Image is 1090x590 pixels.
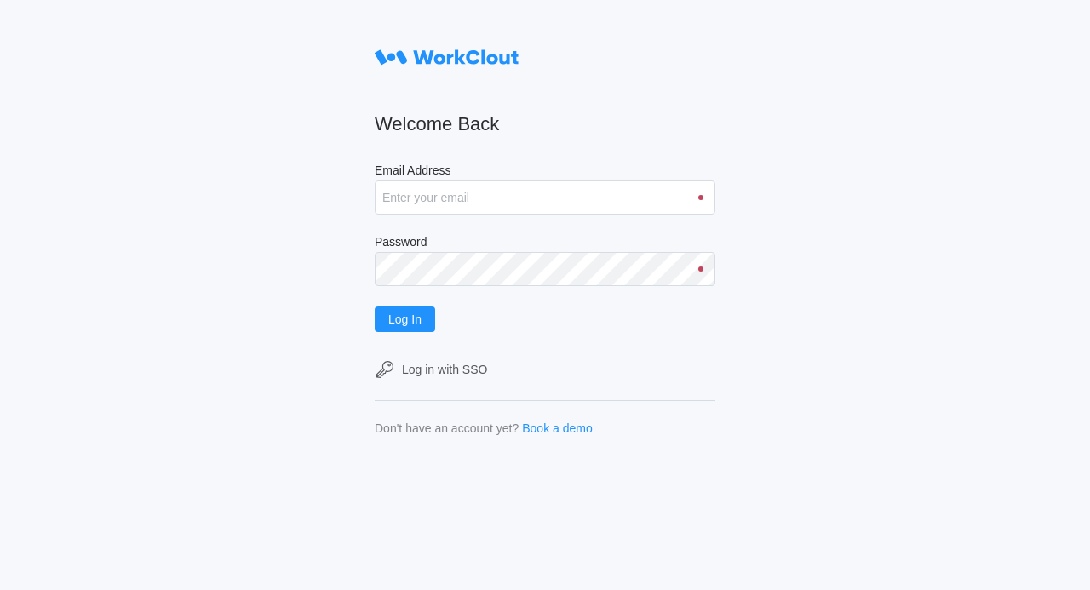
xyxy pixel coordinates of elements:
[375,112,715,136] h2: Welcome Back
[522,421,593,435] a: Book a demo
[375,235,715,252] label: Password
[375,421,519,435] div: Don't have an account yet?
[375,306,435,332] button: Log In
[375,163,715,180] label: Email Address
[375,180,715,215] input: Enter your email
[375,359,715,380] a: Log in with SSO
[402,363,487,376] div: Log in with SSO
[388,313,422,325] span: Log In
